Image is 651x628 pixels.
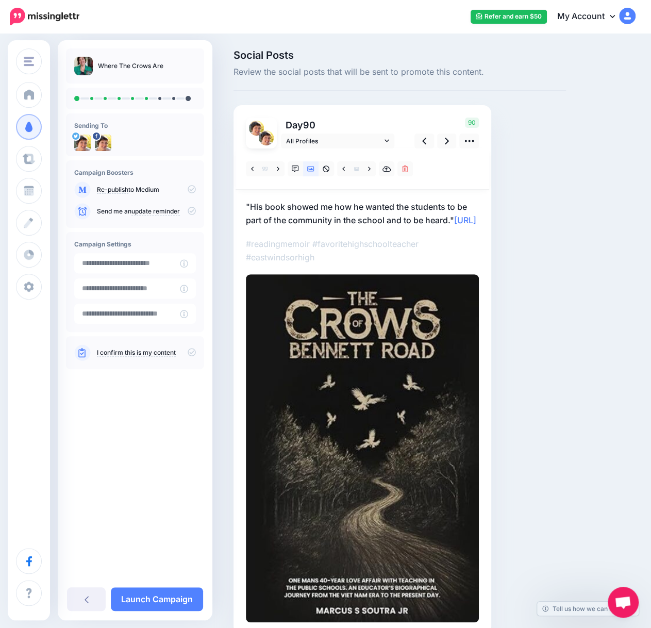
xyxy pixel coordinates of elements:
[281,118,396,133] p: Day
[233,50,566,60] span: Social Posts
[537,602,639,616] a: Tell us how we can improve
[97,207,196,216] p: Send me an
[10,8,79,25] img: Missinglettr
[74,57,93,75] img: a5837c51dcab19ba00714d17e5b5301f_thumb.jpg
[471,10,547,24] a: Refer and earn $50
[233,65,566,79] span: Review the social posts that will be sent to promote this content.
[454,215,476,225] a: [URL]
[74,122,196,129] h4: Sending To
[74,135,91,151] img: fquA77zn-780.jpg
[281,134,394,148] a: All Profiles
[95,135,111,151] img: 12075030_1706275102925828_1116441105650536117_n-bsa19605.jpg
[24,57,34,66] img: menu.png
[131,207,180,216] a: update reminder
[249,121,264,136] img: fquA77zn-780.jpg
[98,61,163,71] p: Where The Crows Are
[246,274,479,622] img: fc9b0b5556b119c85567fbea683fceea.jpg
[246,237,479,264] p: #readingmemoir #favoritehighschoolteacher #eastwindsorhigh
[286,136,382,146] span: All Profiles
[246,200,479,227] p: "His book showed me how he wanted the students to be part of the community in the school and to b...
[303,120,315,130] span: 90
[608,587,639,618] a: Open chat
[97,186,128,194] a: Re-publish
[74,240,196,248] h4: Campaign Settings
[465,118,479,128] span: 90
[97,349,176,357] a: I confirm this is my content
[74,169,196,176] h4: Campaign Boosters
[547,4,636,29] a: My Account
[97,185,196,194] p: to Medium
[259,130,274,145] img: 12075030_1706275102925828_1116441105650536117_n-bsa19605.jpg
